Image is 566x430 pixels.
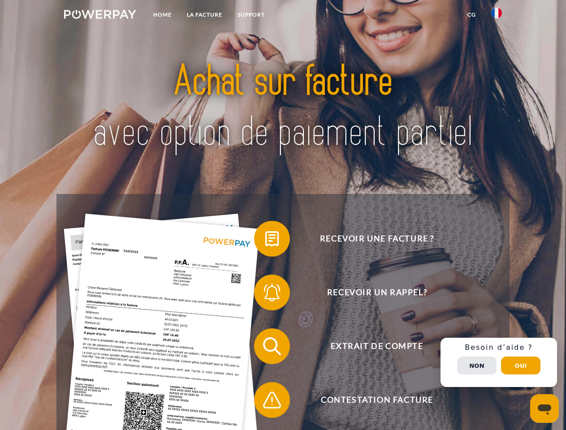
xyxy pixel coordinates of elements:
a: CG [460,7,484,23]
a: Home [146,7,179,23]
span: Recevoir une facture ? [267,221,487,257]
iframe: Bouton de lancement de la fenêtre de messagerie [530,394,559,423]
button: Non [457,357,497,374]
img: qb_search.svg [261,335,283,357]
div: Schnellhilfe [441,338,557,387]
img: qb_bill.svg [261,228,283,250]
span: Extrait de compte [267,328,487,364]
span: Contestation Facture [267,382,487,418]
a: Support [230,7,272,23]
a: LA FACTURE [179,7,230,23]
h3: Besoin d’aide ? [446,343,552,352]
img: qb_warning.svg [261,389,283,411]
button: Recevoir un rappel? [254,275,487,310]
button: Extrait de compte [254,328,487,364]
img: logo-powerpay-white.svg [64,10,136,19]
img: fr [491,8,502,18]
img: qb_bell.svg [261,281,283,304]
button: Oui [501,357,540,374]
button: Contestation Facture [254,382,487,418]
span: Recevoir un rappel? [267,275,487,310]
img: title-powerpay_fr.svg [86,43,480,172]
button: Recevoir une facture ? [254,221,487,257]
